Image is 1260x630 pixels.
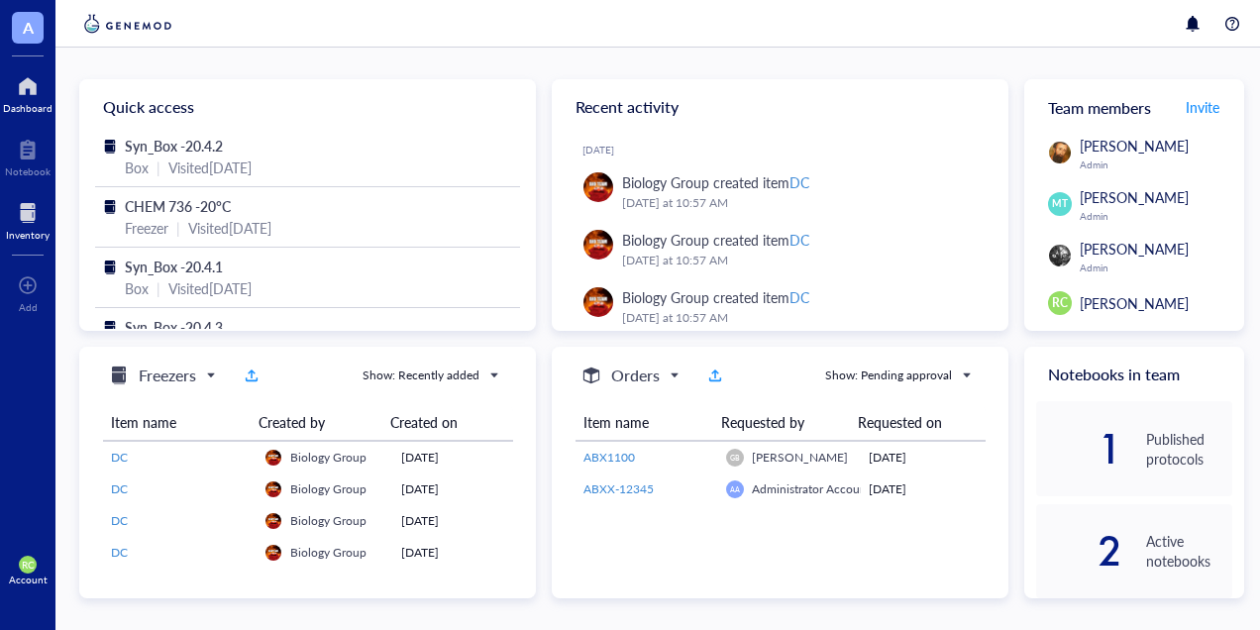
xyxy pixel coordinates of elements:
div: Visited [DATE] [188,217,271,239]
a: Biology Group created itemDC[DATE] at 10:57 AM [568,221,993,278]
div: Visited [DATE] [168,157,252,178]
span: [PERSON_NAME] [1080,136,1189,156]
span: [PERSON_NAME] [1080,187,1189,207]
div: Admin [1080,210,1232,222]
span: Invite [1186,97,1219,117]
div: 1 [1036,433,1122,465]
div: [DATE] [401,544,505,562]
span: [PERSON_NAME] [752,449,848,466]
div: Published protocols [1146,429,1232,469]
img: e3b8e2f9-2f7f-49fa-a8fb-4d0ab0feffc4.jpeg [265,481,281,497]
span: AA [730,485,740,494]
span: MT [1052,196,1067,211]
img: e3b8e2f9-2f7f-49fa-a8fb-4d0ab0feffc4.jpeg [583,230,613,260]
div: Team members [1024,79,1244,135]
img: e3b8e2f9-2f7f-49fa-a8fb-4d0ab0feffc4.jpeg [583,287,613,317]
img: 92be2d46-9bf5-4a00-a52c-ace1721a4f07.jpeg [1049,142,1071,163]
div: Inventory [6,229,50,241]
h5: Freezers [139,364,196,387]
span: DC [111,480,128,497]
div: 2 [1036,535,1122,567]
span: Biology Group [290,544,367,561]
div: Notebook [5,165,51,177]
span: RC [22,559,35,571]
div: [DATE] [401,512,505,530]
div: Show: Pending approval [825,367,952,384]
span: Biology Group [290,449,367,466]
span: Administrator Account [752,480,871,497]
div: | [176,217,180,239]
span: Syn_Box -20.4.3 [125,317,223,337]
div: Biology Group created item [622,286,809,308]
span: [PERSON_NAME] [1080,293,1189,313]
div: [DATE] [401,480,505,498]
div: Box [125,157,149,178]
img: e3b8e2f9-2f7f-49fa-a8fb-4d0ab0feffc4.jpeg [583,172,613,202]
div: [DATE] [869,449,978,467]
div: Account [9,574,48,585]
div: | [157,277,160,299]
div: Admin [1080,158,1232,170]
th: Created by [251,404,382,441]
img: 194d251f-2f82-4463-8fb8-8f750e7a68d2.jpeg [1049,245,1071,266]
a: Inventory [6,197,50,241]
a: ABXX-12345 [583,480,710,498]
img: genemod-logo [79,12,176,36]
th: Item name [576,404,713,441]
span: DC [111,449,128,466]
span: ABX1100 [583,449,635,466]
span: DC [111,512,128,529]
div: Dashboard [3,102,52,114]
a: DC [111,512,249,530]
img: e3b8e2f9-2f7f-49fa-a8fb-4d0ab0feffc4.jpeg [265,545,281,561]
div: [DATE] [869,480,978,498]
img: e3b8e2f9-2f7f-49fa-a8fb-4d0ab0feffc4.jpeg [265,450,281,466]
th: Requested on [850,404,971,441]
span: [PERSON_NAME] [1080,239,1189,259]
a: Dashboard [3,70,52,114]
div: Active notebooks [1146,531,1232,571]
div: Biology Group created item [622,229,809,251]
th: Requested by [713,404,851,441]
span: GB [730,454,739,463]
a: DC [111,480,249,498]
span: Biology Group [290,480,367,497]
a: Notebook [5,134,51,177]
div: Freezer [125,217,168,239]
span: DC [111,544,128,561]
th: Created on [382,404,498,441]
span: Syn_Box -20.4.1 [125,257,223,276]
span: CHEM 736 -20°C [125,196,231,216]
div: | [157,157,160,178]
div: Box [125,277,149,299]
div: Recent activity [552,79,1008,135]
div: Add [19,301,38,313]
div: DC [789,287,809,307]
div: Biology Group created item [622,171,809,193]
div: DC [789,230,809,250]
a: DC [111,449,249,467]
a: ABX1100 [583,449,710,467]
span: Syn_Box -20.4.2 [125,136,223,156]
span: A [23,15,34,40]
span: RC [1052,294,1068,312]
div: Show: Recently added [363,367,479,384]
div: [DATE] at 10:57 AM [622,251,977,270]
div: [DATE] [401,449,505,467]
div: DC [789,172,809,192]
img: e3b8e2f9-2f7f-49fa-a8fb-4d0ab0feffc4.jpeg [265,513,281,529]
span: Biology Group [290,512,367,529]
span: ABXX-12345 [583,480,654,497]
div: Notebooks in team [1024,347,1244,401]
th: Item name [103,404,251,441]
div: Quick access [79,79,536,135]
div: Admin [1080,262,1232,273]
a: DC [111,544,249,562]
div: [DATE] at 10:57 AM [622,193,977,213]
a: Biology Group created itemDC[DATE] at 10:57 AM [568,163,993,221]
h5: Orders [611,364,660,387]
div: Visited [DATE] [168,277,252,299]
button: Invite [1185,91,1220,123]
a: Biology Group created itemDC[DATE] at 10:57 AM [568,278,993,336]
